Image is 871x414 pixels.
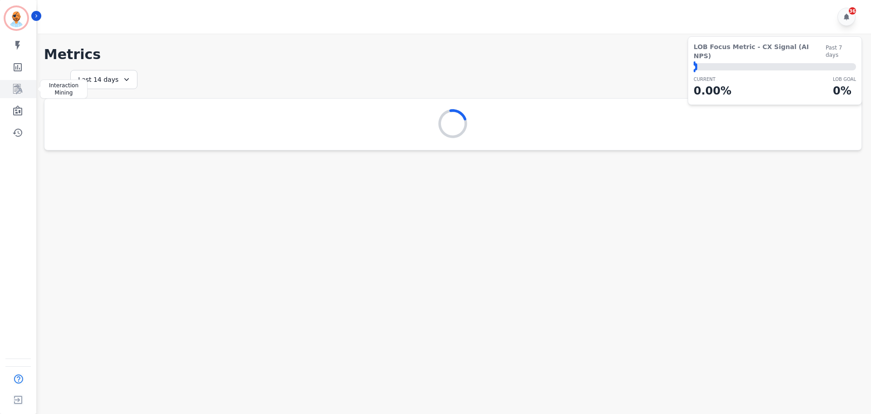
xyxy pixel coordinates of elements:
[849,7,856,15] div: 36
[70,70,137,89] div: Last 14 days
[826,44,856,59] span: Past 7 days
[694,76,731,83] p: CURRENT
[5,7,27,29] img: Bordered avatar
[44,46,862,63] h1: Metrics
[694,63,697,70] div: ⬤
[833,76,856,83] p: LOB Goal
[833,83,856,99] p: 0 %
[694,42,826,60] span: LOB Focus Metric - CX Signal (AI NPS)
[694,83,731,99] p: 0.00 %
